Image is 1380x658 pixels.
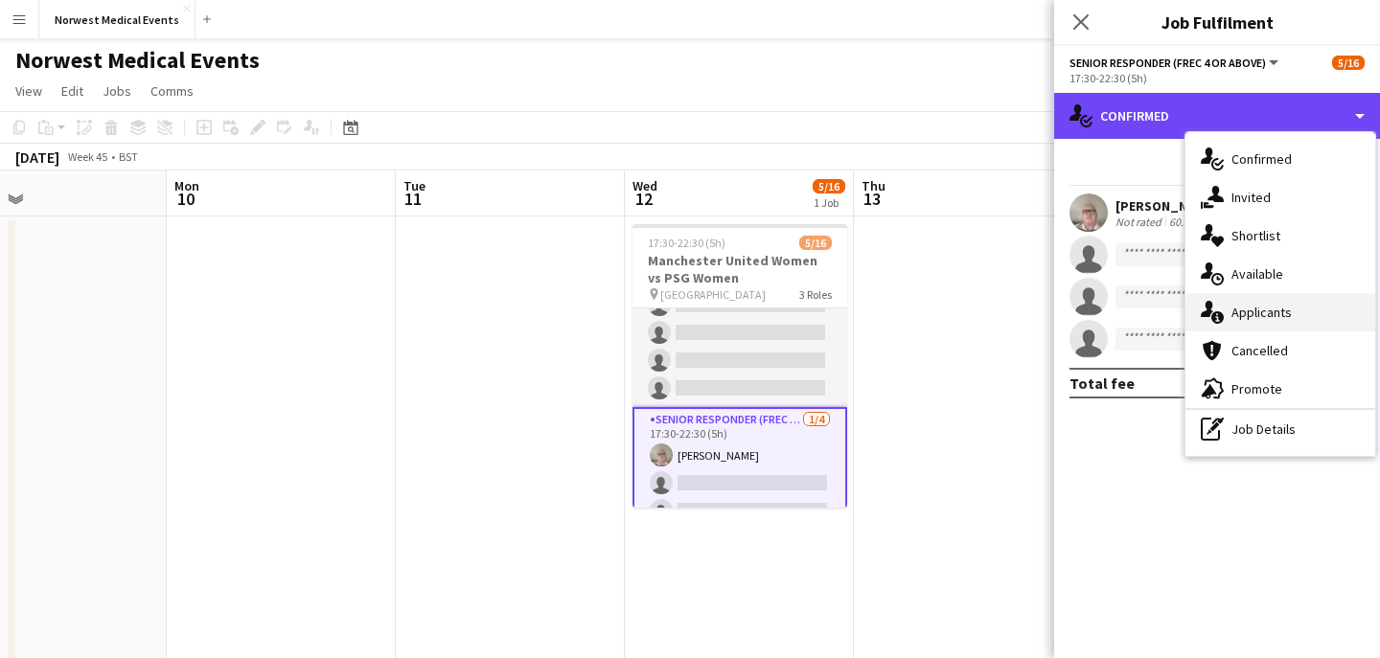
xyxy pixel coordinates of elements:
span: Applicants [1231,304,1292,321]
span: Mon [174,177,199,194]
a: Edit [54,79,91,103]
a: View [8,79,50,103]
span: Invited [1231,189,1271,206]
a: Jobs [95,79,139,103]
span: 12 [630,188,657,210]
span: Edit [61,82,83,100]
div: Total fee [1069,374,1135,393]
span: Thu [862,177,885,194]
div: 60.9km [1165,215,1208,229]
app-job-card: 17:30-22:30 (5h)5/16Manchester United Women vs PSG Women [GEOGRAPHIC_DATA]3 Roles Senior Responde... [632,224,847,508]
div: Not rated [1115,215,1165,229]
span: Available [1231,265,1283,283]
span: 11 [401,188,425,210]
div: [DATE] [15,147,59,167]
div: 1 Job [814,195,844,210]
span: View [15,82,42,100]
h3: Job Fulfilment [1054,10,1380,34]
span: 5/16 [799,236,832,250]
span: 10 [172,188,199,210]
button: Norwest Medical Events [39,1,195,38]
button: Senior Responder (FREC 4 or Above) [1069,56,1281,70]
app-card-role: Senior Responder (FREC 4 or Above)1/417:30-22:30 (5h)[PERSON_NAME] [632,407,847,559]
span: Senior Responder (FREC 4 or Above) [1069,56,1266,70]
span: Confirmed [1231,150,1292,168]
span: 5/16 [1332,56,1365,70]
div: BST [119,149,138,164]
span: [GEOGRAPHIC_DATA] [660,287,766,302]
div: Confirmed [1054,93,1380,139]
span: 5/16 [813,179,845,193]
span: 17:30-22:30 (5h) [648,236,725,250]
span: Tue [403,177,425,194]
span: 3 Roles [799,287,832,302]
a: Comms [143,79,201,103]
div: [PERSON_NAME] [1115,197,1217,215]
span: Promote [1231,380,1282,397]
span: Cancelled [1231,342,1288,359]
span: 13 [859,188,885,210]
div: 17:30-22:30 (5h) [1069,71,1365,85]
span: Week 45 [63,149,111,164]
span: Comms [150,82,194,100]
h1: Norwest Medical Events [15,46,260,75]
span: Shortlist [1231,227,1280,244]
span: Wed [632,177,657,194]
h3: Manchester United Women vs PSG Women [632,252,847,286]
span: Jobs [103,82,131,100]
div: Job Details [1185,410,1375,448]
